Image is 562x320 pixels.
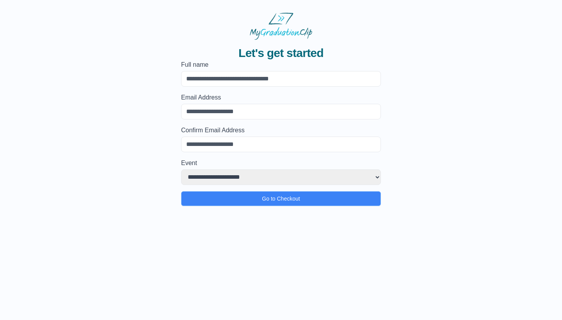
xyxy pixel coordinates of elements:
label: Email Address [181,93,381,102]
span: Let's get started [238,46,324,60]
label: Full name [181,60,381,69]
img: MyGraduationClip [250,12,312,40]
label: Confirm Email Address [181,126,381,135]
label: Event [181,158,381,168]
button: Go to Checkout [181,191,381,206]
